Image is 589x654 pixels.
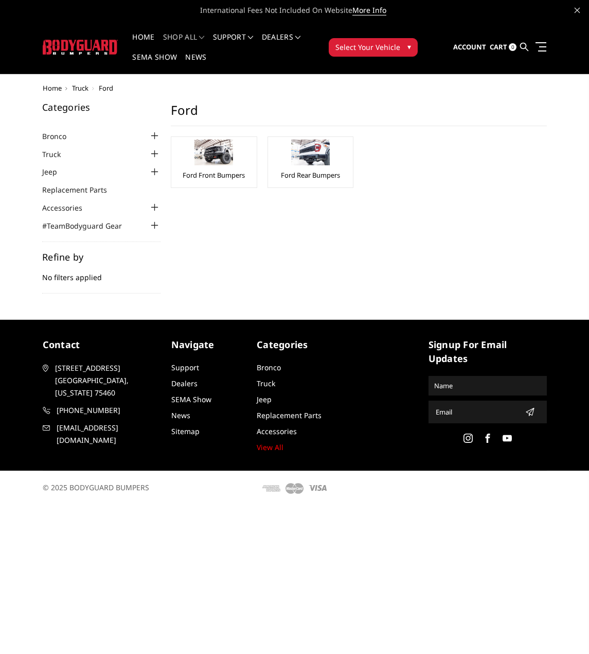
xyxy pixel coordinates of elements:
[171,394,211,404] a: SEMA Show
[352,5,386,15] a: More Info
[490,33,516,61] a: Cart 0
[43,404,161,417] a: [PHONE_NUMBER]
[257,378,275,388] a: Truck
[171,410,190,420] a: News
[42,166,70,177] a: Jeep
[42,131,79,142] a: Bronco
[57,422,160,446] span: [EMAIL_ADDRESS][DOMAIN_NAME]
[432,404,521,420] input: Email
[163,33,205,54] a: shop all
[257,410,322,420] a: Replacement Parts
[43,338,161,352] h5: contact
[453,42,486,51] span: Account
[329,38,418,57] button: Select Your Vehicle
[72,83,88,93] a: Truck
[257,338,332,352] h5: Categories
[42,202,95,213] a: Accessories
[57,404,160,417] span: [PHONE_NUMBER]
[42,252,160,294] div: No filters applied
[171,338,247,352] h5: Navigate
[257,442,283,452] a: View All
[453,33,486,61] a: Account
[171,378,198,388] a: Dealers
[490,42,507,51] span: Cart
[509,43,516,51] span: 0
[257,426,297,436] a: Accessories
[430,377,545,394] input: Name
[99,83,113,93] span: Ford
[55,362,159,399] span: [STREET_ADDRESS] [GEOGRAPHIC_DATA], [US_STATE] 75460
[183,170,245,180] a: Ford Front Bumpers
[213,33,254,54] a: Support
[132,54,177,74] a: SEMA Show
[42,102,160,112] h5: Categories
[407,41,411,52] span: ▾
[43,422,161,446] a: [EMAIL_ADDRESS][DOMAIN_NAME]
[42,252,160,262] h5: Refine by
[171,426,200,436] a: Sitemap
[171,102,547,126] h1: Ford
[43,83,62,93] a: Home
[43,483,149,492] span: © 2025 BODYGUARD BUMPERS
[257,394,272,404] a: Jeep
[281,170,340,180] a: Ford Rear Bumpers
[42,220,135,231] a: #TeamBodyguard Gear
[171,363,199,372] a: Support
[42,184,120,195] a: Replacement Parts
[335,42,400,53] span: Select Your Vehicle
[262,33,301,54] a: Dealers
[132,33,154,54] a: Home
[185,54,206,74] a: News
[257,363,281,372] a: Bronco
[43,40,118,55] img: BODYGUARD BUMPERS
[429,338,547,366] h5: signup for email updates
[42,149,74,160] a: Truck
